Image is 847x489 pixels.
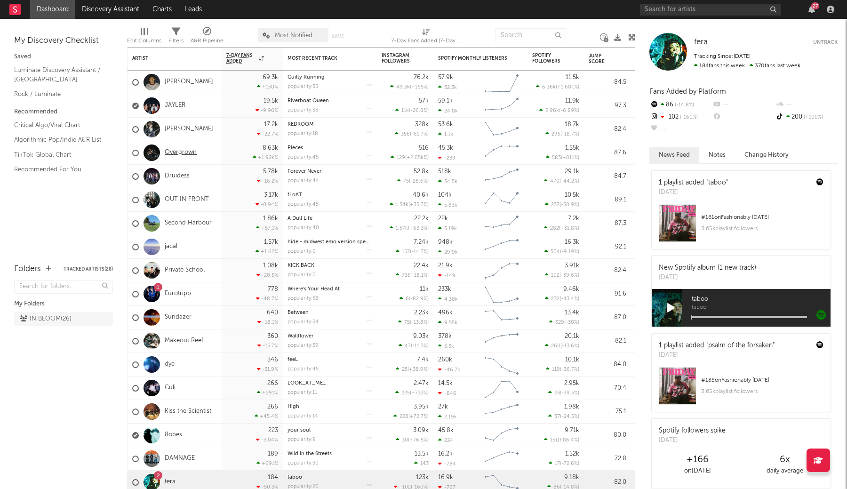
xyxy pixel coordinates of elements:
div: 360 [267,333,278,339]
span: 735 [402,273,410,278]
span: 282 [550,226,559,231]
span: -160 % [679,115,698,120]
div: [DATE] [659,351,775,360]
span: 356 [401,132,410,137]
div: 84.7 [589,171,626,182]
span: +35.7 % [410,202,427,208]
span: Most Notified [275,32,312,39]
div: [DATE] [659,273,756,282]
div: 27 [811,2,819,9]
div: 24.8k [438,108,458,114]
button: Tracked Artists(28) [64,267,113,272]
div: 45.3k [438,145,453,151]
a: Eurotripp [165,290,191,298]
div: 87.6 [589,147,626,159]
span: -13.6 % [562,344,578,349]
span: 47 [405,344,411,349]
svg: Chart title [480,188,523,212]
div: 52.8k [414,168,429,175]
div: ( ) [544,249,579,255]
div: 1.08k [263,263,278,269]
span: -6.89 % [560,108,578,113]
div: [DATE] [659,188,728,197]
a: fera [694,38,708,47]
div: 3.17k [264,192,278,198]
a: Overgrown [165,149,197,157]
span: 11k [401,108,409,113]
div: 518k [438,168,451,175]
div: -0.94 % [256,201,278,208]
div: 8.63k [263,145,278,151]
div: Recommended [14,106,113,118]
div: 4.38k [438,296,458,302]
div: 5.83k [438,202,457,208]
div: New Spotify album (1 new track) [659,263,756,273]
div: Between [288,310,372,315]
div: popularity: 33 [288,108,318,113]
span: -14.7 % [411,249,427,255]
div: popularity: 18 [288,131,318,136]
div: 57.9k [438,74,453,80]
a: Kiss the Scientist [165,408,211,416]
div: 87.3 [589,218,626,229]
div: ( ) [390,84,429,90]
span: +2.05k % [407,155,427,160]
a: LOOK_AT_ME_ [288,381,326,386]
a: fera [165,478,176,486]
div: 7-Day Fans Added (7-Day Fans Added) [391,35,462,47]
div: Spotify Monthly Listeners [438,56,509,61]
div: 82.1 [589,336,626,347]
div: popularity: 35 [288,84,318,89]
div: popularity: 0 [288,249,316,254]
div: 778 [268,286,278,292]
svg: Chart title [480,94,523,118]
span: -82.9 % [410,297,427,302]
span: 6 [406,297,409,302]
a: REDROOM [288,122,314,127]
div: -22.7 % [257,131,278,137]
div: 32.3k [438,84,457,90]
div: 1 playlist added [659,178,728,188]
div: 7.24k [414,239,429,245]
div: 59.1k [438,98,453,104]
span: 157 [402,249,410,255]
span: 184 fans this week [694,63,745,69]
div: 22.2k [414,216,429,222]
div: A Dull Life [288,216,372,221]
div: 3.91k [565,263,579,269]
span: 232 [551,297,559,302]
div: -149 [438,273,455,279]
span: -18.1 % [412,273,427,278]
div: ( ) [391,154,429,160]
div: popularity: 58 [288,296,319,301]
span: 329 [555,320,564,325]
a: fLoAT [288,192,302,198]
div: Filters [168,24,184,51]
div: 11.9k [565,98,579,104]
a: Algorithmic Pop/Indie A&R List [14,135,104,145]
span: 7-Day Fans Added [226,53,256,64]
span: -18.7 % [562,132,578,137]
a: [PERSON_NAME] [165,78,213,86]
div: ( ) [545,131,579,137]
a: 8obes [165,431,182,439]
div: My Discovery Checklist [14,35,113,47]
div: 13.4k [565,310,579,316]
div: 3.65k playlist followers [701,386,823,397]
a: #161onFashionably [DATE]3.65kplaylist followers [652,204,831,249]
span: 237 [551,202,559,208]
a: Makeout Reef [165,337,203,345]
div: 92.1 [589,241,626,253]
input: Search... [495,28,566,42]
svg: Chart title [480,235,523,259]
a: Recommended For You [14,164,104,175]
a: Rock / Luminate [14,89,104,99]
button: Notes [699,147,735,163]
div: 2.23k [414,310,429,316]
a: A Dull Life [288,216,312,221]
span: +1.68k % [557,85,578,90]
span: 370 fans last week [694,63,800,69]
span: 504 [551,249,560,255]
div: 104k [438,192,452,198]
div: ( ) [399,343,429,349]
